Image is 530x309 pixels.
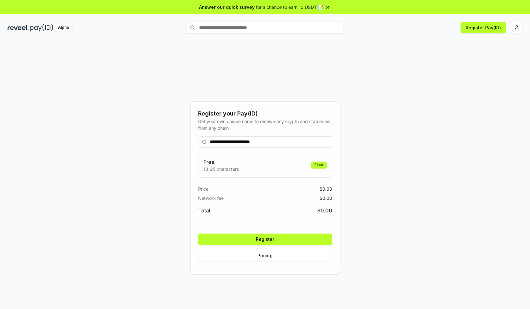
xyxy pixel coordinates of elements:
p: 13-25 characters [203,166,239,172]
button: Register [198,234,332,245]
span: Price [198,186,209,192]
button: Register Pay(ID) [461,22,506,33]
span: $ 0.00 [320,186,332,192]
img: reveel_dark [8,24,29,32]
span: $ 0.00 [320,195,332,201]
span: for a chance to earn 10 USDT 📝 [256,4,323,10]
span: Answer our quick survey [199,4,255,10]
button: Pricing [198,250,332,261]
img: pay_id [30,24,53,32]
div: Free [311,162,327,169]
span: Network fee [198,195,224,201]
div: Register your Pay(ID) [198,109,332,118]
div: Get your own unique name to receive any crypto and stablecoin, from any chain [198,118,332,131]
div: Alpha [55,24,72,32]
span: Total [198,207,210,214]
h3: Free [203,158,239,166]
span: $ 0.00 [317,207,332,214]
